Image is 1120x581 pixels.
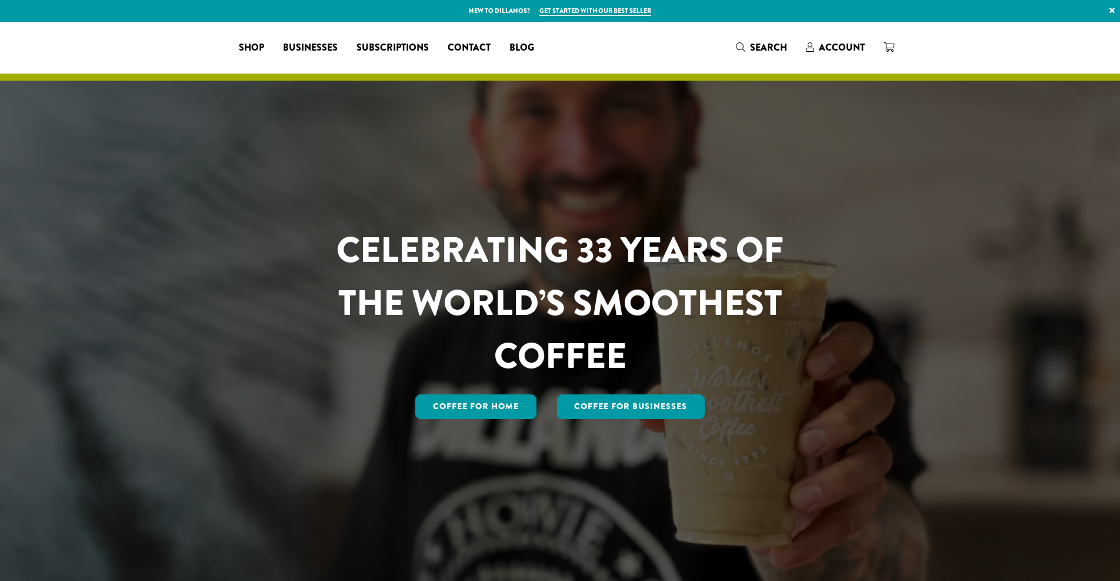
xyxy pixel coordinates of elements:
span: Search [750,41,787,54]
span: Blog [509,41,534,55]
a: Shop [229,38,274,57]
a: Search [726,38,796,57]
span: Subscriptions [356,41,429,55]
a: Coffee For Businesses [557,394,705,419]
span: Contact [448,41,491,55]
span: Businesses [283,41,338,55]
a: Get started with our best seller [539,6,651,16]
h1: CELEBRATING 33 YEARS OF THE WORLD’S SMOOTHEST COFFEE [302,224,818,383]
span: Shop [239,41,264,55]
a: Coffee for Home [415,394,536,419]
span: Account [819,41,865,54]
